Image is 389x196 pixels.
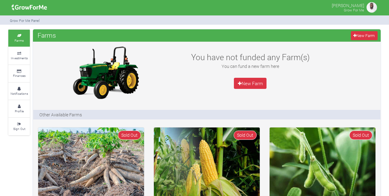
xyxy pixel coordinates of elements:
[8,47,30,64] a: Investments
[10,18,40,23] small: Grow For Me Panel
[39,111,82,118] p: Other Available Farms
[8,65,30,82] a: Finances
[11,56,28,60] small: Investments
[183,52,317,62] h3: You have not funded any Farm(s)
[13,127,25,131] small: Sign Out
[332,1,364,9] p: [PERSON_NAME]
[349,131,372,140] span: Sold Out
[351,31,378,40] a: New Farm
[36,29,58,41] span: Farms
[67,45,144,100] img: growforme image
[13,73,26,78] small: Finances
[15,109,24,113] small: Profile
[14,38,24,43] small: Farms
[8,30,30,47] a: Farms
[8,83,30,100] a: Notifications
[366,1,378,14] img: growforme image
[8,118,30,135] a: Sign Out
[8,100,30,117] a: Profile
[234,78,267,89] a: New Farm
[10,1,49,14] img: growforme image
[118,131,141,140] span: Sold Out
[234,131,257,140] span: Sold Out
[10,91,28,96] small: Notifications
[344,8,364,12] small: Grow For Me
[183,63,317,69] p: You can fund a new farm here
